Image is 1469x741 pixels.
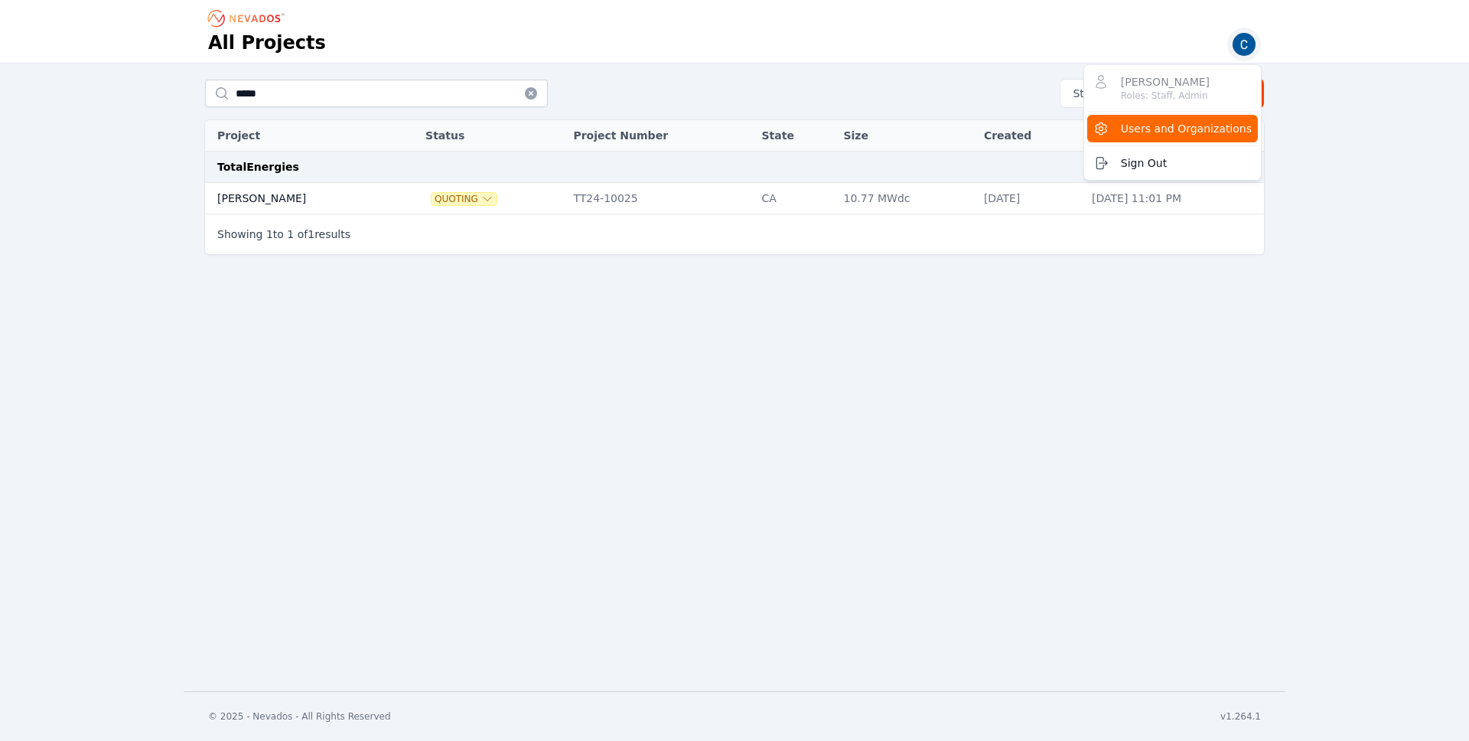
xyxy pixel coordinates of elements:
[1087,68,1258,108] button: [PERSON_NAME]Roles: Staff, Admin
[1087,115,1258,142] button: Users and Organizations
[1121,155,1167,171] span: Sign Out
[1121,121,1252,136] span: Users and Organizations
[1121,74,1210,102] span: [PERSON_NAME]
[1232,32,1256,57] img: Carmen Brooks
[1087,149,1258,177] button: Sign Out
[1121,90,1210,102] div: Roles: Staff, Admin
[208,710,391,723] div: © 2025 - Nevados - All Rights Reserved
[1220,710,1261,723] div: v1.264.1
